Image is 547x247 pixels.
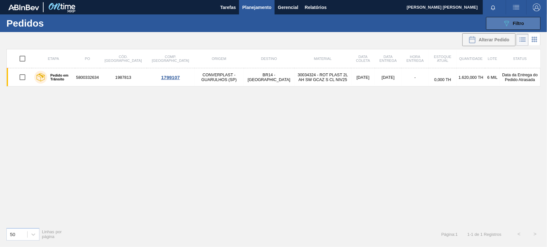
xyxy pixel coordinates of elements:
span: Planejamento [242,4,271,11]
td: [DATE] [375,68,402,86]
span: Data entrega [379,55,397,62]
span: PO [85,57,90,61]
span: Filtro [513,21,524,26]
td: 1.620,000 TH [457,68,485,86]
span: Tarefas [220,4,236,11]
span: Linhas por página [42,229,62,239]
img: Logout [533,4,541,11]
td: 6 MIL [485,68,500,86]
td: [DATE] [351,68,375,86]
button: > [527,226,543,242]
span: Hora Entrega [407,55,424,62]
td: 1987813 [100,68,147,86]
div: Visão em Lista [517,34,529,46]
span: Gerencial [278,4,298,11]
span: 1 - 1 de 1 Registros [468,232,501,237]
span: Estoque atual [434,55,452,62]
span: Status [513,57,527,61]
span: Comp. [GEOGRAPHIC_DATA] [152,55,189,62]
div: 1799107 [148,75,194,80]
button: < [511,226,527,242]
span: Data coleta [356,55,370,62]
button: Filtro [486,17,541,30]
td: Data da Entrega do Pedido Atrasada [500,68,541,86]
button: Notificações [483,3,503,12]
span: Origem [212,57,226,61]
img: TNhmsLtSVTkK8tSr43FrP2fwEKptu5GPRR3wAAAABJRU5ErkJggg== [8,4,39,10]
span: 0,000 TH [434,77,451,82]
span: Cód. [GEOGRAPHIC_DATA] [104,55,142,62]
td: BR14 - [GEOGRAPHIC_DATA] [244,68,294,86]
td: CONVERPLAST - GUARULHOS (SP) [195,68,244,86]
div: 50 [10,232,15,237]
div: Visão em Cards [529,34,541,46]
span: Destino [261,57,277,61]
span: Alterar Pedido [479,37,510,42]
span: Quantidade [459,57,483,61]
span: Etapa [48,57,59,61]
span: Relatórios [305,4,327,11]
img: userActions [512,4,520,11]
span: Página : 1 [441,232,458,237]
td: - [402,68,429,86]
a: Pedido em Trânsito58003326341987813CONVERPLAST - GUARULHOS (SP)BR14 - [GEOGRAPHIC_DATA]30034324 -... [7,68,541,86]
label: Pedido em Trânsito [47,73,72,81]
div: Alterar Pedido [462,33,516,46]
td: 5800332634 [75,68,100,86]
h1: Pedidos [6,20,100,27]
td: 30034324 - ROT PLAST 2L AH SW GCAZ S CL NIV25 [294,68,352,86]
span: Material [314,57,332,61]
span: Lote [488,57,497,61]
